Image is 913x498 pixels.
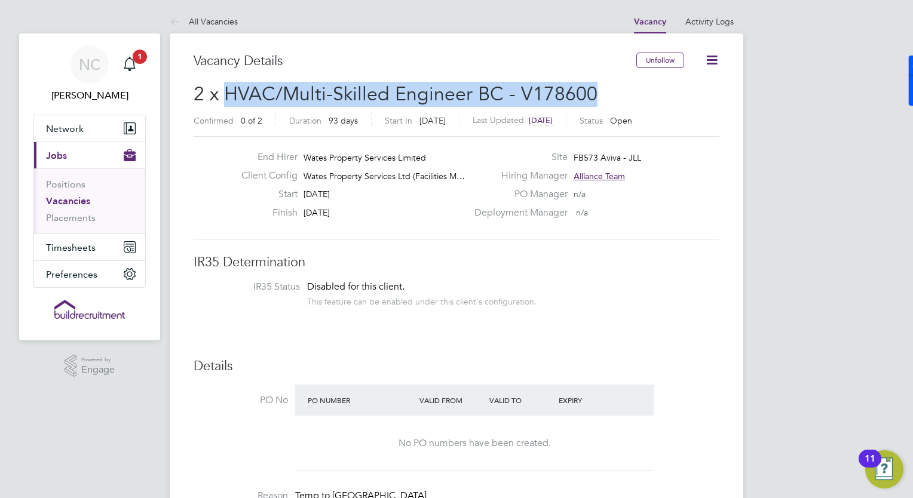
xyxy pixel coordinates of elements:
[46,195,90,207] a: Vacancies
[304,189,330,199] span: [DATE]
[34,115,145,142] button: Network
[636,53,684,68] button: Unfollow
[529,115,553,125] span: [DATE]
[33,300,146,319] a: Go to home page
[307,281,405,293] span: Disabled for this client.
[46,179,85,190] a: Positions
[574,171,625,182] span: Alliance Team
[194,82,598,106] span: 2 x HVAC/Multi-Skilled Engineer BC - V178600
[46,150,67,161] span: Jobs
[206,281,300,293] label: IR35 Status
[467,188,568,201] label: PO Manager
[473,115,524,125] label: Last Updated
[65,355,115,377] a: Powered byEngage
[194,358,719,375] h3: Details
[574,152,641,163] span: FB573 Aviva - JLL
[34,261,145,287] button: Preferences
[307,437,642,450] div: No PO numbers have been created.
[416,389,486,411] div: Valid From
[467,207,568,219] label: Deployment Manager
[634,17,666,27] a: Vacancy
[304,171,465,182] span: Wates Property Services Ltd (Facilities M…
[232,151,298,164] label: End Hirer
[610,115,632,126] span: Open
[33,45,146,103] a: NC[PERSON_NAME]
[467,151,568,164] label: Site
[81,365,115,375] span: Engage
[194,254,719,271] h3: IR35 Determination
[241,115,262,126] span: 0 of 2
[685,16,734,27] a: Activity Logs
[486,389,556,411] div: Valid To
[329,115,358,126] span: 93 days
[304,152,426,163] span: Wates Property Services Limited
[556,389,626,411] div: Expiry
[419,115,446,126] span: [DATE]
[467,170,568,182] label: Hiring Manager
[133,50,147,64] span: 1
[307,293,537,307] div: This feature can be enabled under this client's configuration.
[54,300,125,319] img: buildrec-logo-retina.png
[34,168,145,233] div: Jobs
[81,355,115,365] span: Powered by
[34,234,145,260] button: Timesheets
[46,212,96,223] a: Placements
[79,57,100,72] span: NC
[232,207,298,219] label: Finish
[194,394,288,407] label: PO No
[574,189,586,199] span: n/a
[33,88,146,103] span: Natalie Carr
[304,207,330,218] span: [DATE]
[580,115,603,126] label: Status
[46,242,96,253] span: Timesheets
[289,115,321,126] label: Duration
[385,115,412,126] label: Start In
[194,115,234,126] label: Confirmed
[46,123,84,134] span: Network
[865,450,903,488] button: Open Resource Center, 11 new notifications
[576,207,588,218] span: n/a
[232,188,298,201] label: Start
[19,33,160,340] nav: Main navigation
[305,389,416,411] div: PO Number
[118,45,142,84] a: 1
[170,16,238,27] a: All Vacancies
[194,53,636,70] h3: Vacancy Details
[46,269,97,280] span: Preferences
[865,459,875,474] div: 11
[232,170,298,182] label: Client Config
[34,142,145,168] button: Jobs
